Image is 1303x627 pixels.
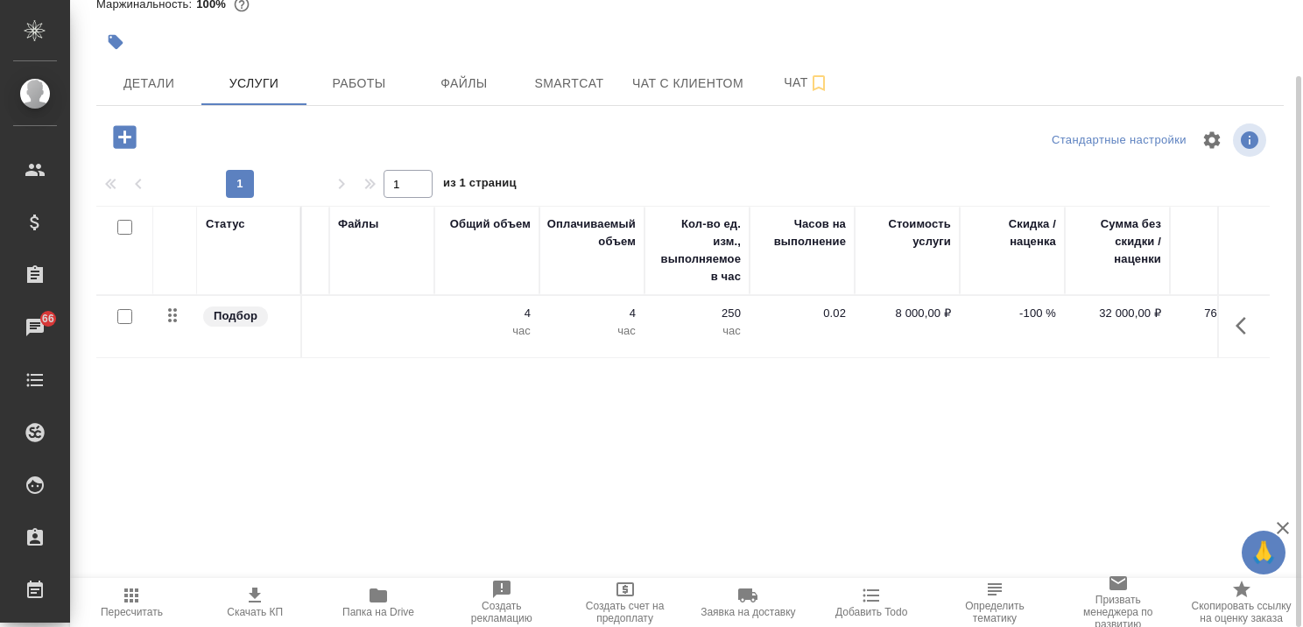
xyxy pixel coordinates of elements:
button: Заявка на доставку [687,578,810,627]
div: Часов на выполнение [758,215,846,250]
span: Заявка на доставку [701,606,795,618]
div: Стоимость услуги [863,215,951,250]
svg: Подписаться [808,73,829,94]
span: Чат [764,72,849,94]
button: Определить тематику [933,578,1057,627]
span: 🙏 [1249,534,1278,571]
button: Скопировать ссылку на оценку заказа [1180,578,1303,627]
div: Скидка / наценка [968,215,1056,250]
span: Услуги [212,73,296,95]
p: 250 [653,305,741,322]
button: Скачать КП [194,578,317,627]
span: Создать рекламацию [450,600,553,624]
span: Добавить Todo [835,606,907,618]
button: 🙏 [1242,531,1285,574]
div: Кол-во ед. изм., выполняемое в час [653,215,741,285]
button: Создать счет на предоплату [563,578,687,627]
button: Призвать менеджера по развитию [1056,578,1180,627]
td: 0.02 [750,296,855,357]
button: Показать кнопки [1225,305,1267,347]
span: Определить тематику [944,600,1046,624]
span: Работы [317,73,401,95]
p: -100 % [968,305,1056,322]
div: Статус [206,215,245,233]
span: Создать счет на предоплату [574,600,676,624]
p: 76 800,00 ₽ [1179,305,1266,322]
div: Оплачиваемый объем [547,215,636,250]
button: Пересчитать [70,578,194,627]
p: 4 [443,305,531,322]
div: Сумма без скидки / наценки [1074,215,1161,268]
div: Общий объем [450,215,531,233]
p: час [653,322,741,340]
button: Добавить тэг [96,23,135,61]
p: час [443,322,531,340]
a: 66 [4,306,66,349]
span: из 1 страниц [443,173,517,198]
div: Файлы [338,215,378,233]
p: 8 000,00 ₽ [863,305,951,322]
span: Скопировать ссылку на оценку заказа [1190,600,1292,624]
div: split button [1047,127,1191,154]
button: Папка на Drive [317,578,440,627]
span: Чат с клиентом [632,73,743,95]
span: Детали [107,73,191,95]
p: час [548,322,636,340]
p: 4 [548,305,636,322]
button: Добавить услугу [101,119,149,155]
span: Папка на Drive [342,606,414,618]
p: 32 000,00 ₽ [1074,305,1161,322]
span: Скачать КП [227,606,283,618]
span: 66 [32,310,65,328]
span: Настроить таблицу [1191,119,1233,161]
p: Подбор [214,307,257,325]
button: Создать рекламацию [440,578,563,627]
span: Посмотреть информацию [1233,123,1270,157]
span: Пересчитать [101,606,163,618]
span: Smartcat [527,73,611,95]
span: Файлы [422,73,506,95]
button: Добавить Todo [810,578,933,627]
